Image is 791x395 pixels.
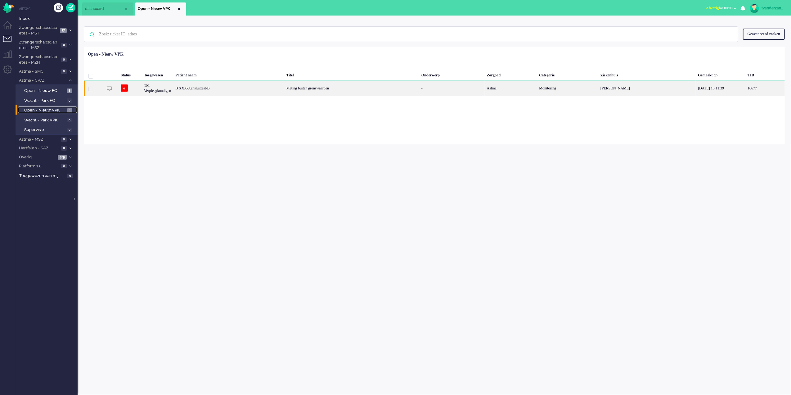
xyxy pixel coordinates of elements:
li: Views [19,6,78,11]
div: Categorie [537,68,598,80]
span: Open - Nieuw VPK [138,6,177,11]
a: Quick Ticket [66,3,75,12]
span: Astma - CWZ [18,78,66,84]
span: 17 [60,28,67,33]
div: Geavanceerd zoeken [743,29,785,39]
button: Afwezigfor 00:00 [702,4,740,13]
span: 0 [61,146,67,151]
div: Status [119,68,142,80]
a: Wacht - Park VPK 0 [18,116,77,123]
span: 0 [61,137,67,142]
li: Dashboard menu [3,21,17,35]
li: Admin menu [3,65,17,79]
span: Zwangerschapsdiabetes - MST [18,25,58,36]
a: Inbox [18,15,78,22]
li: View [135,2,186,16]
li: Tickets menu [3,36,17,50]
span: Open - Nieuw VPK [24,107,66,113]
span: 0 [67,174,73,178]
div: Astma [485,80,537,96]
div: Meting buiten grenswaarden [284,80,419,96]
div: Ziekenhuis [598,68,696,80]
div: [PERSON_NAME] [598,80,696,96]
a: Wacht - Park FO 0 [18,97,77,104]
span: Platform 1.0 [18,163,59,169]
span: Inbox [19,16,78,22]
span: for 00:00 [706,6,733,10]
span: Wacht - Park FO [24,98,65,104]
div: Onderwerp [419,68,485,80]
div: tvanderzandenvpk1 [762,5,785,11]
span: Toegewezen aan mij [19,173,65,179]
li: Afwezigfor 00:00 [702,2,740,16]
div: Patiënt naam [173,68,284,80]
img: ic-search-icon.svg [84,27,100,43]
span: Zwangerschapsdiabetes - MSZ [18,39,59,51]
li: Dashboard [82,2,133,16]
img: avatar [750,4,759,13]
span: 429 [58,155,67,160]
span: Hartfalen - SAZ [18,145,59,151]
span: 0 [61,57,67,62]
div: Zorgpad [485,68,537,80]
span: 8 [67,89,72,93]
img: flow_omnibird.svg [3,2,14,13]
span: Supervisie [24,127,65,133]
span: 0 [61,164,67,168]
span: dashboard [85,6,124,11]
span: Open - Nieuw FO [24,88,65,94]
div: Monitoring [537,80,598,96]
span: 0 [61,43,67,48]
span: 0 [61,69,67,74]
span: 0 [67,98,72,103]
div: TM Verpleegkundigen [142,80,173,96]
a: Toegewezen aan mij 0 [18,172,78,179]
input: Zoek: ticket ID, adres [94,27,730,42]
span: Astma - MSZ [18,137,59,143]
a: Open - Nieuw FO 8 [18,87,77,94]
div: Close tab [177,7,182,11]
a: Open - Nieuw VPK 1 [18,107,77,113]
li: Supervisor menu [3,50,17,64]
div: 10677 [745,80,785,96]
div: TID [745,68,785,80]
div: - [419,80,485,96]
span: Wacht - Park VPK [24,117,65,123]
div: Creëer ticket [54,3,63,12]
div: 10677 [84,80,785,96]
div: Titel [284,68,419,80]
div: B XXX-Aansluittest-B [173,80,284,96]
span: Afwezig [706,6,719,10]
a: Omnidesk [3,4,14,9]
span: o [121,84,128,92]
span: Zwangerschapsdiabetes - MZH [18,54,59,66]
span: Astma - SMC [18,69,59,75]
a: tvanderzandenvpk1 [748,4,785,13]
span: 0 [67,128,72,132]
span: Overig [18,154,56,160]
span: 0 [67,118,72,123]
div: Toegewezen [142,68,173,80]
a: Supervisie 0 [18,126,77,133]
span: 1 [67,108,72,113]
div: [DATE] 15:11:39 [696,80,745,96]
div: Close tab [124,7,129,11]
img: ic_chat_grey.svg [107,86,112,91]
div: Open - Nieuw VPK [88,51,124,57]
div: Gemaakt op [696,68,745,80]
